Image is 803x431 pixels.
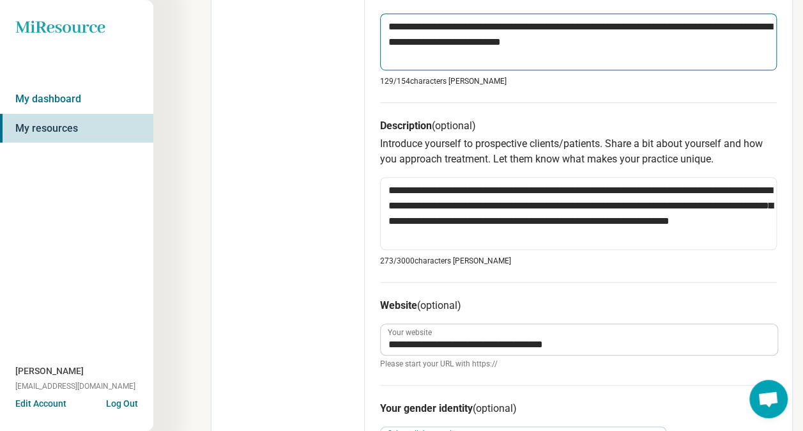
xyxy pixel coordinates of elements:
[749,380,788,418] div: Open chat
[388,329,432,336] label: Your website
[380,401,777,416] h3: Your gender identity
[15,380,135,392] span: [EMAIL_ADDRESS][DOMAIN_NAME]
[380,255,777,267] p: 273/ 3000 characters [PERSON_NAME]
[380,298,777,313] h3: Website
[417,299,461,311] span: (optional)
[380,75,777,87] p: 129/ 154 characters [PERSON_NAME]
[15,397,66,411] button: Edit Account
[432,120,476,132] span: (optional)
[15,364,84,378] span: [PERSON_NAME]
[380,118,777,134] h3: Description
[380,358,777,370] span: Please start your URL with https://
[380,136,777,167] p: Introduce yourself to prospective clients/patients. Share a bit about yourself and how you approa...
[106,397,138,407] button: Log Out
[473,402,517,414] span: (optional)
